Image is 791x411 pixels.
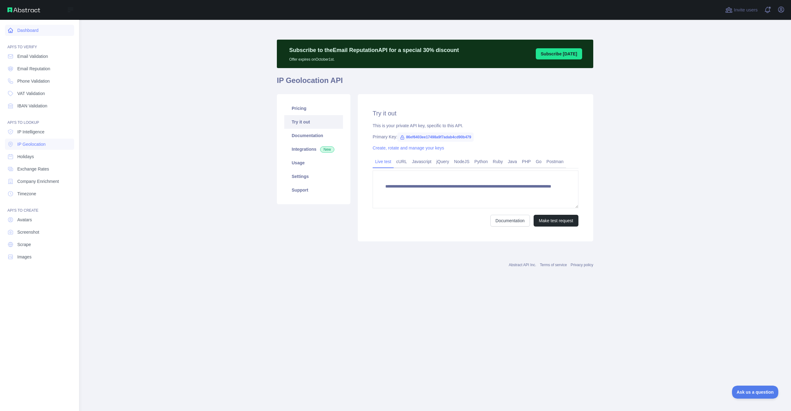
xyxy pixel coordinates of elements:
[289,46,459,54] p: Subscribe to the Email Reputation API for a special 30 % discount
[397,132,474,142] span: 86ef6403ee17498a9f7adab4cd90b479
[289,54,459,62] p: Offer expires on October 1st.
[5,63,74,74] a: Email Reputation
[17,254,32,260] span: Images
[373,157,394,167] a: Live test
[17,78,50,84] span: Phone Validation
[284,129,343,142] a: Documentation
[5,251,74,262] a: Images
[734,6,758,14] span: Invite users
[732,386,779,399] iframe: Toggle Customer Support
[373,109,578,118] h2: Try it out
[5,151,74,162] a: Holidays
[5,113,74,125] div: API'S TO LOOKUP
[284,156,343,170] a: Usage
[451,157,472,167] a: NodeJS
[373,145,444,150] a: Create, rotate and manage your keys
[544,157,566,167] a: Postman
[17,178,59,184] span: Company Enrichment
[5,176,74,187] a: Company Enrichment
[509,263,536,267] a: Abstract API Inc.
[5,100,74,111] a: IBAN Validation
[17,241,31,248] span: Scrape
[505,157,520,167] a: Java
[519,157,533,167] a: PHP
[490,215,530,227] a: Documentation
[17,141,46,147] span: IP Geolocation
[17,229,39,235] span: Screenshot
[284,115,343,129] a: Try it out
[284,102,343,115] a: Pricing
[5,227,74,238] a: Screenshot
[17,217,32,223] span: Avatars
[277,76,593,90] h1: IP Geolocation API
[434,157,451,167] a: jQuery
[5,88,74,99] a: VAT Validation
[490,157,505,167] a: Ruby
[373,123,578,129] div: This is your private API key, specific to this API.
[17,129,44,135] span: IP Intelligence
[536,48,582,59] button: Subscribe [DATE]
[533,157,544,167] a: Go
[5,188,74,199] a: Timezone
[17,103,47,109] span: IBAN Validation
[724,5,759,15] button: Invite users
[17,191,36,197] span: Timezone
[540,263,567,267] a: Terms of service
[5,201,74,213] div: API'S TO CREATE
[571,263,593,267] a: Privacy policy
[17,66,50,72] span: Email Reputation
[5,25,74,36] a: Dashboard
[5,76,74,87] a: Phone Validation
[17,154,34,160] span: Holidays
[5,139,74,150] a: IP Geolocation
[534,215,578,227] button: Make test request
[5,126,74,137] a: IP Intelligence
[7,7,40,12] img: Abstract API
[17,53,48,59] span: Email Validation
[5,214,74,225] a: Avatars
[472,157,490,167] a: Python
[394,157,409,167] a: cURL
[5,239,74,250] a: Scrape
[284,183,343,197] a: Support
[5,37,74,50] div: API'S TO VERIFY
[284,142,343,156] a: Integrations New
[320,146,334,153] span: New
[373,134,578,140] div: Primary Key:
[409,157,434,167] a: Javascript
[284,170,343,183] a: Settings
[17,166,49,172] span: Exchange Rates
[5,163,74,175] a: Exchange Rates
[17,90,45,97] span: VAT Validation
[5,51,74,62] a: Email Validation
